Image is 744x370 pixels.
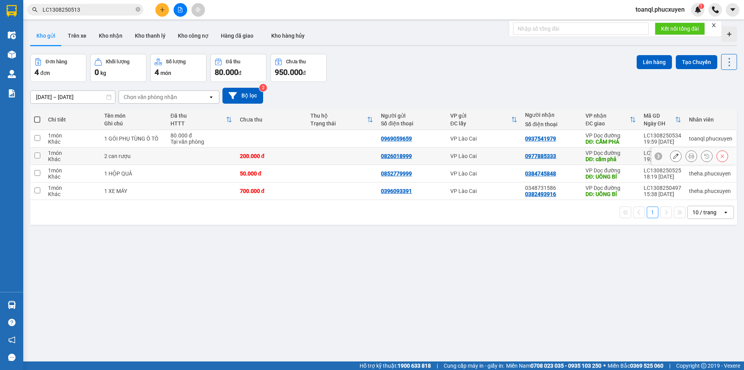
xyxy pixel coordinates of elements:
[215,26,260,45] button: Hàng đã giao
[166,59,186,64] div: Số lượng
[381,153,412,159] div: 0826018999
[172,26,215,45] button: Kho công nợ
[48,156,96,162] div: Khác
[450,113,511,119] div: VP gửi
[644,167,681,174] div: LC1308250525
[669,361,670,370] span: |
[174,3,187,17] button: file-add
[48,150,96,156] div: 1 món
[729,6,736,13] span: caret-down
[586,120,630,127] div: ĐC giao
[177,7,183,12] span: file-add
[450,188,517,194] div: VP Lào Cai
[31,91,115,103] input: Select a date range.
[450,153,517,159] div: VP Lào Cai
[93,26,129,45] button: Kho nhận
[226,59,240,64] div: Đã thu
[208,94,214,100] svg: open
[48,174,96,180] div: Khác
[637,55,672,69] button: Lên hàng
[100,70,106,76] span: kg
[310,113,367,119] div: Thu hộ
[170,139,232,145] div: Tại văn phòng
[286,59,306,64] div: Chưa thu
[360,361,431,370] span: Hỗ trợ kỹ thuật:
[8,319,15,326] span: question-circle
[670,150,682,162] div: Sửa đơn hàng
[525,135,556,142] div: 0937541979
[215,68,238,77] span: 80.000
[240,153,303,159] div: 200.000 đ
[210,54,267,82] button: Đã thu80.000đ
[259,84,267,92] sup: 2
[136,7,140,12] span: close-circle
[586,185,636,191] div: VP Dọc đường
[48,116,96,123] div: Chi tiết
[655,23,705,35] button: Kết nối tổng đài
[104,113,163,119] div: Tên món
[170,132,232,139] div: 80.000 đ
[722,26,737,42] div: Tạo kho hàng mới
[506,361,601,370] span: Miền Nam
[640,109,685,130] th: Toggle SortBy
[603,364,606,367] span: ⚪️
[106,59,129,64] div: Khối lượng
[160,7,165,12] span: plus
[8,89,16,97] img: solution-icon
[644,156,681,162] div: 19:05 [DATE]
[48,167,96,174] div: 1 món
[8,354,15,361] span: message
[694,6,701,13] img: icon-new-feature
[30,54,86,82] button: Đơn hàng4đơn
[40,70,50,76] span: đơn
[525,153,556,159] div: 0977885333
[104,135,163,142] div: 1 GÓI PHỤ TÙNG Ô TÔ
[240,188,303,194] div: 700.000 đ
[240,170,303,177] div: 50.000 đ
[450,170,517,177] div: VP Lào Cai
[630,363,663,369] strong: 0369 525 060
[711,23,716,28] span: close
[124,93,177,101] div: Chọn văn phòng nhận
[701,363,706,368] span: copyright
[271,33,305,39] span: Kho hàng hủy
[692,208,716,216] div: 10 / trang
[104,120,163,127] div: Ghi chú
[43,5,134,14] input: Tìm tên, số ĐT hoặc mã đơn
[586,167,636,174] div: VP Dọc đường
[647,207,658,218] button: 1
[644,185,681,191] div: LC1308250497
[48,185,96,191] div: 1 món
[48,132,96,139] div: 1 món
[240,116,303,123] div: Chưa thu
[310,120,367,127] div: Trạng thái
[104,170,163,177] div: 1 HỘP QUẢ
[644,174,681,180] div: 18:19 [DATE]
[8,336,15,344] span: notification
[676,55,717,69] button: Tạo Chuyến
[381,188,412,194] div: 0396093391
[586,156,636,162] div: DĐ: cẩm phả
[307,109,377,130] th: Toggle SortBy
[104,188,163,194] div: 1 XE MÁY
[34,68,39,77] span: 4
[46,59,67,64] div: Đơn hàng
[689,135,732,142] div: toanql.phucxuyen
[444,361,504,370] span: Cung cấp máy in - giấy in:
[586,113,630,119] div: VP nhận
[644,191,681,197] div: 15:38 [DATE]
[689,188,732,194] div: theha.phucxuyen
[644,113,675,119] div: Mã GD
[398,363,431,369] strong: 1900 633 818
[155,68,159,77] span: 4
[7,5,17,17] img: logo-vxr
[129,26,172,45] button: Kho thanh lý
[170,113,226,119] div: Đã thu
[513,23,649,35] input: Nhập số tổng đài
[104,153,163,159] div: 2 can rượu
[8,31,16,39] img: warehouse-icon
[32,7,38,12] span: search
[689,116,732,123] div: Nhân viên
[381,120,443,127] div: Số điện thoại
[450,135,517,142] div: VP Lào Cai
